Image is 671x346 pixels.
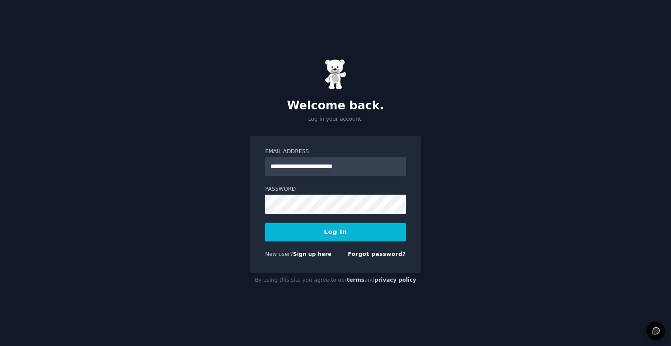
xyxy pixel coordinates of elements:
a: Forgot password? [348,251,406,257]
img: Gummy Bear [325,59,346,90]
span: New user? [265,251,293,257]
p: Log in your account. [250,115,421,123]
label: Email Address [265,148,406,156]
div: By using this site you agree to our and [250,273,421,287]
h2: Welcome back. [250,99,421,113]
a: terms [347,277,364,283]
button: Log In [265,223,406,241]
a: privacy policy [374,277,416,283]
label: Password [265,185,406,193]
a: Sign up here [293,251,332,257]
